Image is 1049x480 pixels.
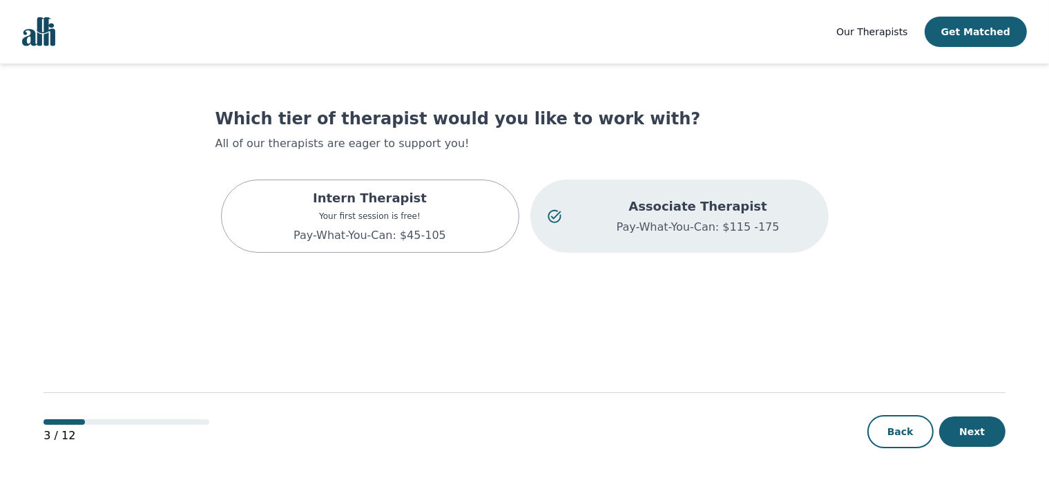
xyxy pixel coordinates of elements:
img: alli logo [22,17,55,46]
p: Pay-What-You-Can: $45-105 [293,227,446,244]
button: Next [939,416,1005,447]
p: Associate Therapist [585,197,811,216]
p: Your first session is free! [293,211,446,222]
a: Our Therapists [836,23,907,40]
span: Our Therapists [836,26,907,37]
button: Back [867,415,934,448]
p: Pay-What-You-Can: $115 -175 [585,219,811,236]
p: 3 / 12 [44,428,209,444]
h1: Which tier of therapist would you like to work with? [215,108,834,130]
p: Intern Therapist [293,189,446,208]
button: Get Matched [925,17,1027,47]
p: All of our therapists are eager to support you! [215,135,834,152]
